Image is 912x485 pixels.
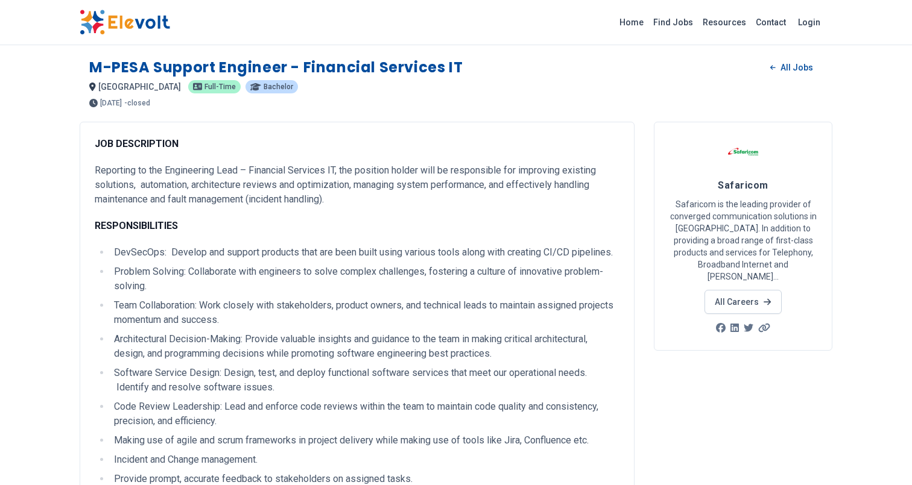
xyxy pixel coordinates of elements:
[718,180,768,191] span: Safaricom
[791,10,828,34] a: Login
[95,220,178,231] strong: RESPONSIBILITIES
[698,13,751,32] a: Resources
[110,245,619,260] li: DevSecOps: Develop and support products that are been built using various tools along with creati...
[100,99,122,107] span: [DATE]
[110,264,619,293] li: Problem Solving: Collaborate with engineers to solve complex challenges, fostering a culture of i...
[110,298,619,327] li: Team Collaboration: Work closely with stakeholders, product owners, and technical leads to mainta...
[95,138,179,149] strong: JOB DESCRIPTION
[705,290,781,314] a: All Careers
[110,399,619,428] li: Code Review Leadership: Lead and enforce code reviews within the team to maintain code quality an...
[110,332,619,361] li: Architectural Decision-Making: Provide valuable insights and guidance to the team in making criti...
[648,13,698,32] a: Find Jobs
[110,452,619,467] li: Incident and Change management.
[95,163,619,207] p: Reporting to the Engineering Lead – Financial Services IT, the position holder will be responsibl...
[669,198,817,283] p: Safaricom is the leading provider of converged communication solutions in [GEOGRAPHIC_DATA]. In a...
[124,99,150,107] p: - closed
[110,366,619,395] li: Software Service Design: Design, test, and deploy functional software services that meet our oper...
[728,137,758,167] img: Safaricom
[204,83,236,90] span: Full-time
[761,58,823,77] a: All Jobs
[89,58,463,77] h1: M-PESA Support Engineer - Financial Services IT
[110,433,619,448] li: Making use of agile and scrum frameworks in project delivery while making use of tools like Jira,...
[264,83,293,90] span: Bachelor
[751,13,791,32] a: Contact
[615,13,648,32] a: Home
[80,10,170,35] img: Elevolt
[98,82,181,92] span: [GEOGRAPHIC_DATA]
